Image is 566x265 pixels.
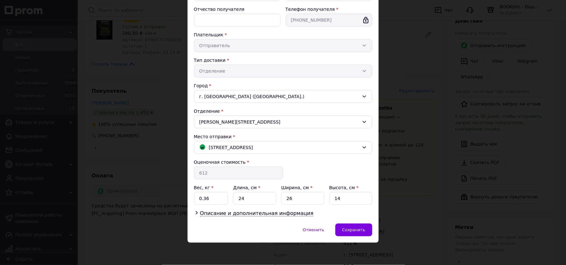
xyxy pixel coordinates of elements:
label: Длина, см [233,185,260,190]
div: Место отправки [194,133,372,140]
label: Ширина, см [281,185,312,190]
label: Отчество получателя [194,7,245,12]
span: Описание и дополнительная информация [200,210,314,217]
label: Телефон получателя [286,7,335,12]
label: Высота, см [329,185,359,190]
span: Сохранить [342,227,365,232]
div: Город [194,82,372,89]
div: Отделение [194,108,372,114]
span: Отменить [303,227,325,232]
div: г. [GEOGRAPHIC_DATA] ([GEOGRAPHIC_DATA].) [194,90,372,103]
div: Тип доставки [194,57,372,63]
input: +380 [286,14,372,26]
label: Вес, кг [194,185,214,190]
div: [PERSON_NAME][STREET_ADDRESS] [194,116,372,128]
label: Оценочная стоимость [194,160,246,165]
span: [STREET_ADDRESS] [209,144,253,151]
div: Плательщик [194,32,372,38]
